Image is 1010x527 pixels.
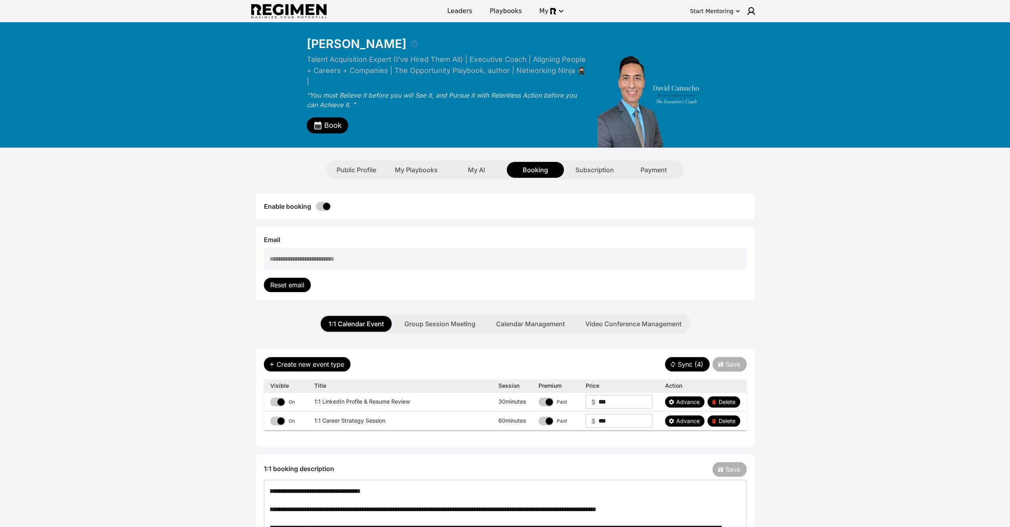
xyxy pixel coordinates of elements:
th: Action [659,379,746,392]
div: Paid [557,399,567,405]
span: Save [725,360,740,369]
th: Premium [532,379,579,392]
span: Subscription [575,165,614,175]
span: Leaders [447,6,472,16]
img: user icon [746,6,756,16]
button: Advance [665,415,704,427]
div: Verified partner - David Camacho [410,39,419,48]
button: Save [713,357,746,371]
span: Booking [523,165,548,175]
button: Delete [708,415,740,427]
button: My AI [448,162,505,178]
td: 1:1 Career Strategy Session [308,412,492,431]
img: Regimen logo [251,4,327,19]
span: My [539,6,548,16]
button: Reset email [264,278,311,292]
button: Create new event type [264,357,350,371]
span: Enable booking [264,202,311,210]
button: Group Session Meeting [396,316,483,332]
button: Subscription [566,162,623,178]
button: Advance [665,396,704,408]
span: Sync ( 4 ) [678,360,703,369]
th: Visible [264,379,308,392]
button: Public Profile [328,162,385,178]
span: Public Profile [337,165,376,175]
div: [PERSON_NAME] [307,37,406,51]
span: My AI [468,165,485,175]
button: Save [713,462,746,477]
td: 1:1 LinkedIn Profile & Resume Review [308,392,492,412]
span: My Playbooks [395,165,438,175]
p: $ [591,397,595,407]
button: Calendar Management [488,316,573,332]
span: Delete [719,417,735,425]
span: Book [324,120,342,131]
div: 1:1 booking description [264,464,334,473]
button: Delete [708,396,740,408]
button: 1:1 Calendar Event [321,316,392,332]
span: Delete [719,398,735,406]
button: My Playbooks [387,162,446,178]
button: Payment [625,162,682,178]
button: Book [307,117,348,133]
span: Playbooks [490,6,522,16]
button: My [535,4,568,18]
th: Session [492,379,532,392]
td: 30 minutes [492,392,532,412]
span: Advance [676,398,700,406]
div: “You must Believe it before you will See it, and Pursue it with Relentless Action before you can ... [307,90,589,110]
span: Advance [676,417,700,425]
th: Title [308,379,492,392]
div: On [289,399,295,405]
div: On [289,418,295,424]
button: Start Mentoring [689,5,742,17]
div: Paid [557,418,567,424]
a: Playbooks [485,4,527,18]
span: Create new event type [277,360,344,369]
span: Save [725,465,740,474]
button: Video Conference Management [577,316,689,332]
a: Leaders [442,4,477,18]
td: 60 minutes [492,412,532,431]
button: Booking [507,162,564,178]
button: Sync (4) [665,357,710,371]
th: Price [579,379,659,392]
div: Email [264,235,746,244]
div: Start Mentoring [690,7,734,15]
p: $ [591,416,595,426]
div: Talent Acquisition Expert (I’ve Hired Them All) | Executive Coach | Aligning People + Careers + C... [307,54,589,87]
span: Payment [641,165,667,175]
